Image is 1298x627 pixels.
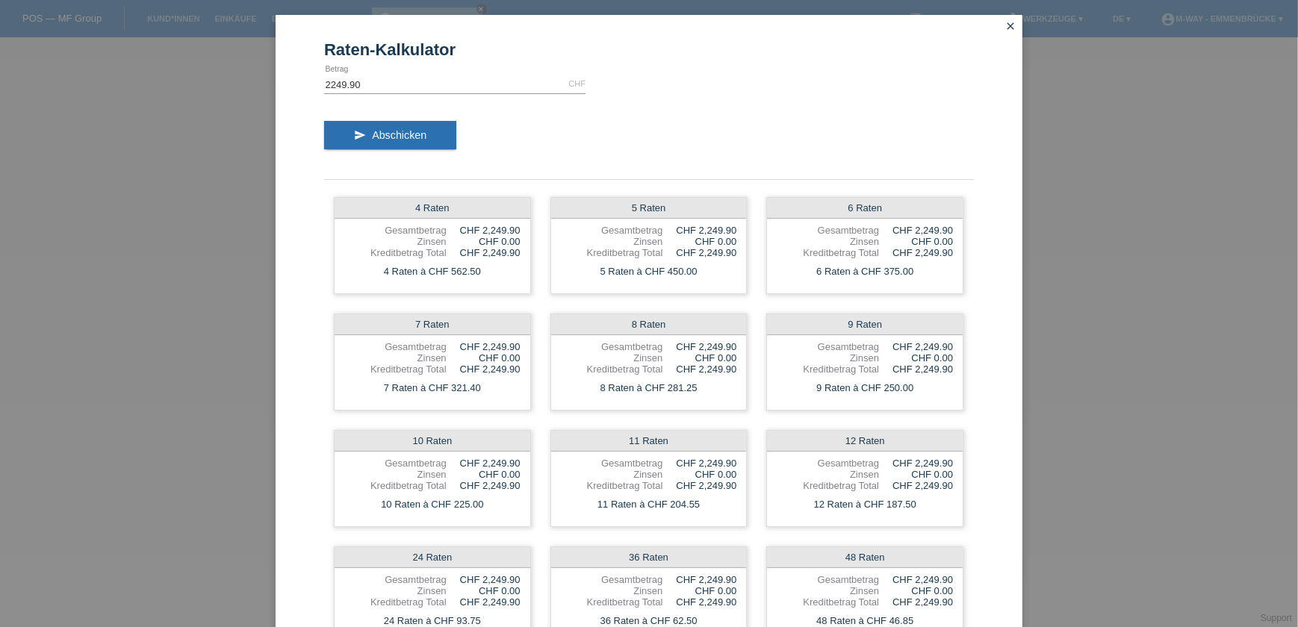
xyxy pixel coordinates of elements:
div: CHF 0.00 [447,585,521,596]
div: CHF 0.00 [447,469,521,480]
div: CHF 2,249.90 [447,458,521,469]
div: Gesamtbetrag [561,225,663,236]
div: 11 Raten [551,431,747,452]
div: 7 Raten [335,314,530,335]
h1: Raten-Kalkulator [324,40,974,59]
div: Kreditbetrag Total [561,247,663,258]
div: CHF 0.00 [447,236,521,247]
span: Abschicken [372,129,426,141]
div: Gesamtbetrag [777,341,879,352]
div: Zinsen [561,236,663,247]
div: CHF 2,249.90 [662,225,736,236]
div: Zinsen [561,585,663,596]
div: Gesamtbetrag [561,341,663,352]
div: Kreditbetrag Total [344,596,447,608]
div: CHF 0.00 [879,469,953,480]
div: CHF 2,249.90 [662,341,736,352]
div: Zinsen [561,352,663,364]
div: Kreditbetrag Total [777,596,879,608]
div: 11 Raten à CHF 204.55 [551,495,747,514]
div: Gesamtbetrag [344,225,447,236]
div: Kreditbetrag Total [777,247,879,258]
div: CHF 0.00 [879,352,953,364]
div: 5 Raten [551,198,747,219]
div: Gesamtbetrag [344,458,447,469]
div: Gesamtbetrag [777,458,879,469]
div: CHF 0.00 [662,469,736,480]
div: CHF 2,249.90 [447,341,521,352]
div: Kreditbetrag Total [777,480,879,491]
div: CHF 2,249.90 [447,596,521,608]
div: Kreditbetrag Total [561,364,663,375]
div: Gesamtbetrag [777,225,879,236]
div: Gesamtbetrag [777,574,879,585]
div: CHF 2,249.90 [447,574,521,585]
div: Gesamtbetrag [344,574,447,585]
div: Zinsen [777,352,879,364]
div: Kreditbetrag Total [344,480,447,491]
div: Zinsen [777,469,879,480]
div: CHF 2,249.90 [879,574,953,585]
div: Zinsen [777,236,879,247]
button: send Abschicken [324,121,456,149]
div: 6 Raten [767,198,963,219]
div: Gesamtbetrag [561,458,663,469]
div: 8 Raten à CHF 281.25 [551,378,747,398]
div: 5 Raten à CHF 450.00 [551,262,747,281]
div: 9 Raten [767,314,963,335]
div: CHF 2,249.90 [447,225,521,236]
div: CHF 2,249.90 [879,341,953,352]
div: CHF 2,249.90 [879,364,953,375]
div: CHF 2,249.90 [662,596,736,608]
div: 10 Raten à CHF 225.00 [335,495,530,514]
div: CHF 2,249.90 [662,364,736,375]
div: Kreditbetrag Total [344,247,447,258]
div: 6 Raten à CHF 375.00 [767,262,963,281]
div: Gesamtbetrag [561,574,663,585]
div: CHF 2,249.90 [879,596,953,608]
div: CHF 2,249.90 [662,458,736,469]
div: CHF 0.00 [662,585,736,596]
div: Kreditbetrag Total [344,364,447,375]
div: CHF 0.00 [879,236,953,247]
div: Zinsen [344,585,447,596]
a: close [1001,19,1020,36]
i: close [1004,20,1016,32]
div: Kreditbetrag Total [561,480,663,491]
div: CHF 2,249.90 [662,574,736,585]
div: 9 Raten à CHF 250.00 [767,378,963,398]
div: 24 Raten [335,547,530,568]
div: Zinsen [344,469,447,480]
div: CHF 2,249.90 [447,247,521,258]
div: Zinsen [777,585,879,596]
div: CHF 2,249.90 [879,247,953,258]
div: 12 Raten à CHF 187.50 [767,495,963,514]
div: CHF 0.00 [879,585,953,596]
div: Zinsen [344,352,447,364]
div: Zinsen [561,469,663,480]
div: 48 Raten [767,547,963,568]
div: 8 Raten [551,314,747,335]
div: Kreditbetrag Total [777,364,879,375]
div: 7 Raten à CHF 321.40 [335,378,530,398]
div: 36 Raten [551,547,747,568]
div: 12 Raten [767,431,963,452]
div: CHF [568,79,586,88]
div: CHF 2,249.90 [879,480,953,491]
div: Zinsen [344,236,447,247]
div: CHF 2,249.90 [447,480,521,491]
div: CHF 0.00 [447,352,521,364]
div: Kreditbetrag Total [561,596,663,608]
div: CHF 0.00 [662,236,736,247]
div: CHF 2,249.90 [879,225,953,236]
div: Gesamtbetrag [344,341,447,352]
div: 4 Raten à CHF 562.50 [335,262,530,281]
div: 4 Raten [335,198,530,219]
div: CHF 2,249.90 [447,364,521,375]
div: CHF 2,249.90 [662,480,736,491]
div: CHF 0.00 [662,352,736,364]
div: 10 Raten [335,431,530,452]
div: CHF 2,249.90 [879,458,953,469]
div: CHF 2,249.90 [662,247,736,258]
